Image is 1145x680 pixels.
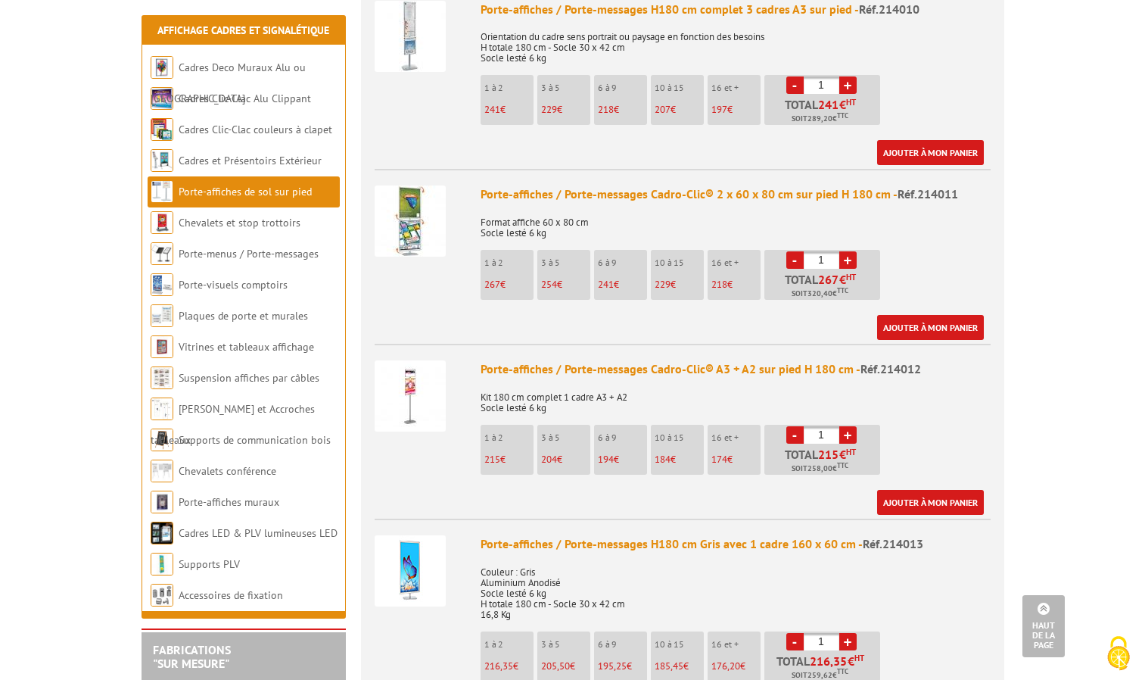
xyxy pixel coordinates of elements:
[786,251,804,269] a: -
[848,655,854,667] span: €
[839,448,846,460] span: €
[179,92,311,105] a: Cadres Clic-Clac Alu Clippant
[598,104,647,115] p: €
[837,461,848,469] sup: TTC
[151,149,173,172] img: Cadres et Présentoirs Extérieur
[655,257,704,268] p: 10 à 15
[179,433,331,447] a: Supports de communication bois
[481,186,991,203] div: Porte-affiches / Porte-messages Cadro-Clic® 2 x 60 x 80 cm sur pied H 180 cm -
[481,207,991,239] p: Format affiche 60 x 80 cm Socle lesté 6 kg
[818,273,839,285] span: 267
[151,273,173,296] img: Porte-visuels comptoirs
[481,557,991,620] p: Couleur : Gris Aluminium Anodisé Socle lesté 6 kg H totale 180 cm - Socle 30 x 42 cm 16,8 Kg
[711,432,761,443] p: 16 et +
[151,491,173,513] img: Porte-affiches muraux
[179,154,322,167] a: Cadres et Présentoirs Extérieur
[711,279,761,290] p: €
[598,257,647,268] p: 6 à 9
[541,639,590,650] p: 3 à 5
[854,653,864,663] sup: HT
[655,278,671,291] span: 229
[846,97,856,108] sup: HT
[179,247,319,260] a: Porte-menus / Porte-messages
[711,639,761,650] p: 16 et +
[598,660,627,672] span: 195,25
[179,557,240,571] a: Supports PLV
[786,426,804,444] a: -
[151,304,173,327] img: Plaques de porte et murales
[151,180,173,203] img: Porte-affiches de sol sur pied
[484,453,500,466] span: 215
[151,402,315,447] a: [PERSON_NAME] et Accroches tableaux
[375,360,446,432] img: Porte-affiches / Porte-messages Cadro-Clic® A3 + A2 sur pied H 180 cm
[179,216,300,229] a: Chevalets et stop trottoirs
[860,361,921,376] span: Réf.214012
[863,536,923,551] span: Réf.214013
[541,83,590,93] p: 3 à 5
[768,273,880,300] p: Total
[179,588,283,602] a: Accessoires de fixation
[151,61,306,105] a: Cadres Deco Muraux Alu ou [GEOGRAPHIC_DATA]
[839,273,846,285] span: €
[846,447,856,457] sup: HT
[541,103,557,116] span: 229
[179,464,276,478] a: Chevalets conférence
[711,660,740,672] span: 176,20
[157,23,329,37] a: Affichage Cadres et Signalétique
[810,655,848,667] span: 216,35
[655,639,704,650] p: 10 à 15
[179,526,338,540] a: Cadres LED & PLV lumineuses LED
[179,309,308,323] a: Plaques de porte et murales
[598,454,647,465] p: €
[151,335,173,358] img: Vitrines et tableaux affichage
[481,21,991,64] p: Orientation du cadre sens portrait ou paysage en fonction des besoins H totale 180 cm - Socle 30 ...
[598,103,614,116] span: 218
[541,104,590,115] p: €
[179,495,279,509] a: Porte-affiches muraux
[484,661,534,672] p: €
[541,660,570,672] span: 205,50
[598,639,647,650] p: 6 à 9
[151,242,173,265] img: Porte-menus / Porte-messages
[839,98,846,111] span: €
[179,185,312,198] a: Porte-affiches de sol sur pied
[898,186,958,201] span: Réf.214011
[807,113,832,125] span: 289,20
[541,257,590,268] p: 3 à 5
[484,279,534,290] p: €
[807,463,832,475] span: 258,00
[792,113,848,125] span: Soit €
[598,83,647,93] p: 6 à 9
[481,535,991,553] div: Porte-affiches / Porte-messages H180 cm Gris avec 1 cadre 160 x 60 cm -
[655,279,704,290] p: €
[481,382,991,413] p: Kit 180 cm complet 1 cadre A3 + A2 Socle lesté 6 kg
[839,426,857,444] a: +
[179,340,314,354] a: Vitrines et tableaux affichage
[655,432,704,443] p: 10 à 15
[151,118,173,141] img: Cadres Clic-Clac couleurs à clapet
[859,2,919,17] span: Réf.214010
[711,453,727,466] span: 174
[655,661,704,672] p: €
[837,111,848,120] sup: TTC
[877,315,984,340] a: Ajouter à mon panier
[484,278,500,291] span: 267
[179,123,332,136] a: Cadres Clic-Clac couleurs à clapet
[837,286,848,295] sup: TTC
[792,288,848,300] span: Soit €
[837,667,848,675] sup: TTC
[179,278,288,292] a: Porte-visuels comptoirs
[655,454,704,465] p: €
[655,104,704,115] p: €
[818,98,839,111] span: 241
[1022,595,1065,657] a: Haut de la page
[598,278,614,291] span: 241
[711,104,761,115] p: €
[541,453,557,466] span: 204
[818,448,839,460] span: 215
[655,453,671,466] span: 184
[598,432,647,443] p: 6 à 9
[655,660,683,672] span: 185,45
[151,56,173,79] img: Cadres Deco Muraux Alu ou Bois
[768,448,880,475] p: Total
